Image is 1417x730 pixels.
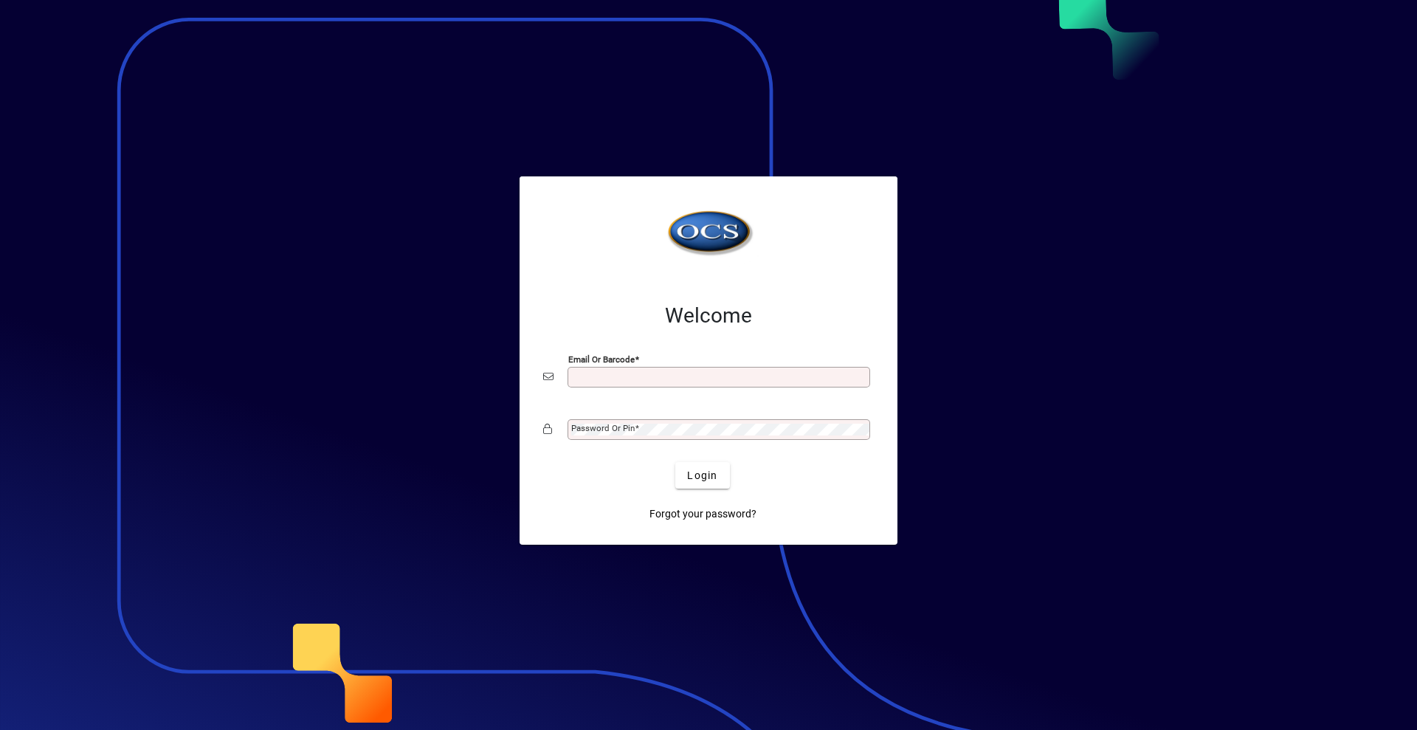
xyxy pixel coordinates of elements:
h2: Welcome [543,303,874,328]
span: Forgot your password? [649,506,756,522]
a: Forgot your password? [644,500,762,527]
span: Login [687,468,717,483]
mat-label: Email or Barcode [568,354,635,365]
button: Login [675,462,729,489]
mat-label: Password or Pin [571,423,635,433]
